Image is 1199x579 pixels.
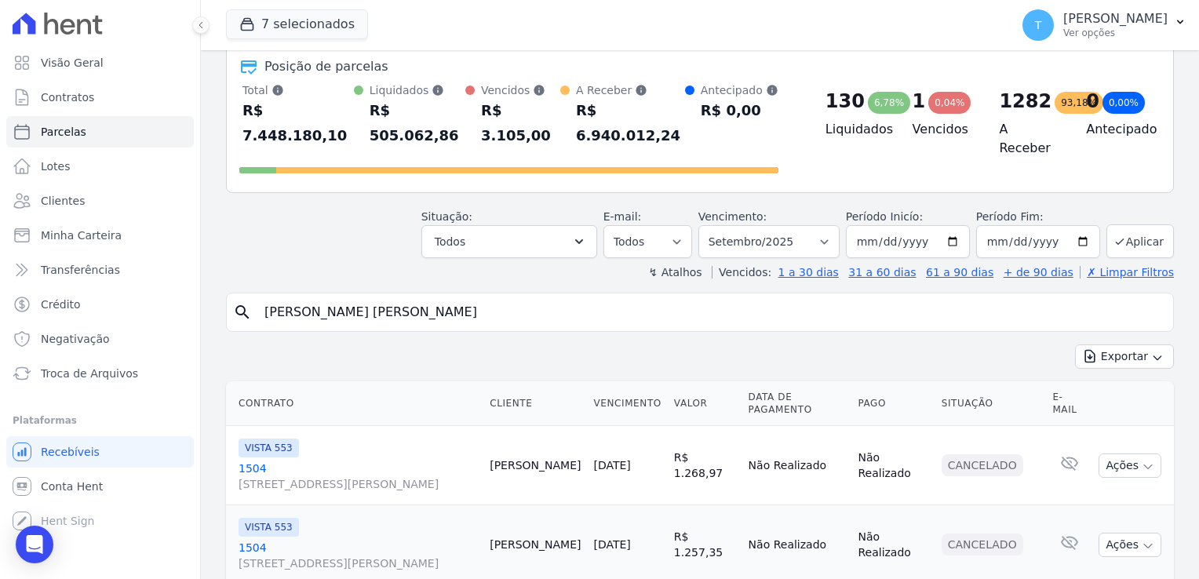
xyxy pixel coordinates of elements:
[942,454,1023,476] div: Cancelado
[6,254,194,286] a: Transferências
[370,98,465,148] div: R$ 505.062,86
[712,266,771,279] label: Vencidos:
[481,82,560,98] div: Vencidos
[1063,11,1168,27] p: [PERSON_NAME]
[421,225,597,258] button: Todos
[999,120,1061,158] h4: A Receber
[41,193,85,209] span: Clientes
[1099,453,1161,478] button: Ações
[41,262,120,278] span: Transferências
[239,476,477,492] span: [STREET_ADDRESS][PERSON_NAME]
[41,479,103,494] span: Conta Hent
[6,358,194,389] a: Troca de Arquivos
[778,266,839,279] a: 1 a 30 dias
[928,92,971,114] div: 0,04%
[1035,20,1042,31] span: T
[13,411,188,430] div: Plataformas
[1063,27,1168,39] p: Ver opções
[481,98,560,148] div: R$ 3.105,00
[239,461,477,492] a: 1504[STREET_ADDRESS][PERSON_NAME]
[6,116,194,147] a: Parcelas
[668,426,742,505] td: R$ 1.268,97
[576,98,685,148] div: R$ 6.940.012,24
[1055,92,1103,114] div: 93,18%
[701,82,778,98] div: Antecipado
[239,439,299,457] span: VISTA 553
[913,120,975,139] h4: Vencidos
[942,533,1023,555] div: Cancelado
[701,98,778,123] div: R$ 0,00
[6,289,194,320] a: Crédito
[1099,533,1161,557] button: Ações
[1004,266,1073,279] a: + de 90 dias
[825,120,887,139] h4: Liquidados
[6,436,194,468] a: Recebíveis
[742,426,852,505] td: Não Realizado
[926,266,993,279] a: 61 a 90 dias
[233,303,252,322] i: search
[41,228,122,243] span: Minha Carteira
[264,57,388,76] div: Posição de parcelas
[593,459,630,472] a: [DATE]
[913,89,926,114] div: 1
[370,82,465,98] div: Liquidados
[999,89,1051,114] div: 1282
[41,297,81,312] span: Crédito
[6,82,194,113] a: Contratos
[6,220,194,251] a: Minha Carteira
[1106,224,1174,258] button: Aplicar
[1080,266,1174,279] a: ✗ Limpar Filtros
[41,331,110,347] span: Negativação
[848,266,916,279] a: 31 a 60 dias
[255,297,1167,328] input: Buscar por nome do lote ou do cliente
[1010,3,1199,47] button: T [PERSON_NAME] Ver opções
[41,366,138,381] span: Troca de Arquivos
[239,518,299,537] span: VISTA 553
[6,151,194,182] a: Lotes
[483,426,587,505] td: [PERSON_NAME]
[593,538,630,551] a: [DATE]
[976,209,1100,225] label: Período Fim:
[648,266,702,279] label: ↯ Atalhos
[239,540,477,571] a: 1504[STREET_ADDRESS][PERSON_NAME]
[6,47,194,78] a: Visão Geral
[1046,381,1092,426] th: E-mail
[226,381,483,426] th: Contrato
[851,381,935,426] th: Pago
[1086,89,1099,114] div: 0
[421,210,472,223] label: Situação:
[41,444,100,460] span: Recebíveis
[6,185,194,217] a: Clientes
[1102,92,1145,114] div: 0,00%
[935,381,1047,426] th: Situação
[242,82,354,98] div: Total
[483,381,587,426] th: Cliente
[242,98,354,148] div: R$ 7.448.180,10
[6,323,194,355] a: Negativação
[868,92,910,114] div: 6,78%
[1075,344,1174,369] button: Exportar
[825,89,865,114] div: 130
[698,210,767,223] label: Vencimento:
[576,82,685,98] div: A Receber
[668,381,742,426] th: Valor
[435,232,465,251] span: Todos
[1086,120,1148,139] h4: Antecipado
[41,124,86,140] span: Parcelas
[6,471,194,502] a: Conta Hent
[226,9,368,39] button: 7 selecionados
[16,526,53,563] div: Open Intercom Messenger
[587,381,667,426] th: Vencimento
[851,426,935,505] td: Não Realizado
[41,89,94,105] span: Contratos
[846,210,923,223] label: Período Inicío:
[603,210,642,223] label: E-mail:
[239,555,477,571] span: [STREET_ADDRESS][PERSON_NAME]
[41,55,104,71] span: Visão Geral
[41,158,71,174] span: Lotes
[742,381,852,426] th: Data de Pagamento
